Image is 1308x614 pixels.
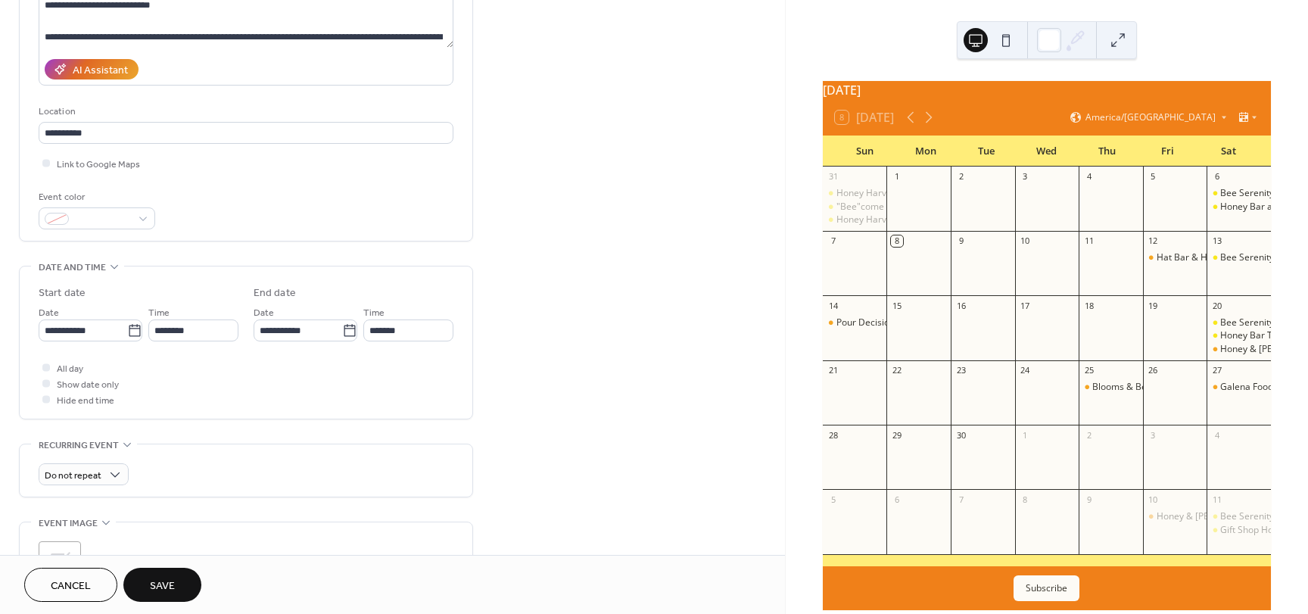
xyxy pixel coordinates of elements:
div: 8 [891,235,902,247]
div: [DATE] [823,81,1271,99]
span: All day [57,361,83,377]
div: "Bee"come a Beekeeper Experience [836,201,989,213]
div: 17 [1020,300,1031,311]
div: 19 [1148,300,1159,311]
div: Honey & Mead Tasting at Eagle Ridge [1207,343,1271,356]
div: Event color [39,189,152,205]
div: End date [254,285,296,301]
div: Honey & Mead Tasting at Eagle Ridge [1143,510,1207,523]
div: Gift Shop Hours [1207,524,1271,537]
span: Time [363,305,385,321]
div: 26 [1148,365,1159,376]
div: 31 [827,171,839,182]
div: 29 [891,429,902,441]
span: Save [150,578,175,594]
div: 24 [1020,365,1031,376]
div: 11 [1211,494,1222,505]
span: America/[GEOGRAPHIC_DATA] [1085,113,1216,122]
div: Sat [1198,136,1259,167]
div: 25 [1083,365,1095,376]
div: Sun [835,136,895,167]
div: Honey Harvest- From Frame to Bottle [836,213,994,226]
div: 9 [1083,494,1095,505]
div: 6 [1211,171,1222,182]
div: Bee Serenity: Apiary Relaxation & Honey Bar Tasting [1207,316,1271,329]
div: 12 [1148,235,1159,247]
div: Blooms & Bees: A Sweet Night Out [1079,381,1143,394]
span: Time [148,305,170,321]
span: Date [39,305,59,321]
div: 20 [1211,300,1222,311]
div: 30 [955,429,967,441]
div: 2 [1083,429,1095,441]
div: Bee Serenity: Apiary Relaxation & Honey Bar Tasting [1207,251,1271,264]
div: 5 [1148,171,1159,182]
button: AI Assistant [45,59,139,79]
div: 5 [827,494,839,505]
span: Date [254,305,274,321]
div: 16 [955,300,967,311]
button: Save [123,568,201,602]
div: 13 [1211,235,1222,247]
div: Honey Bar Tasting & Gift Shop Hours [1207,329,1271,342]
div: 1 [891,171,902,182]
div: 3 [1020,171,1031,182]
div: 4 [1083,171,1095,182]
div: Location [39,104,450,120]
span: Cancel [51,578,91,594]
div: ; [39,541,81,584]
div: Thu [1077,136,1138,167]
div: 10 [1148,494,1159,505]
div: 15 [891,300,902,311]
div: 10 [1020,235,1031,247]
div: 8 [1020,494,1031,505]
div: 14 [827,300,839,311]
div: Bee Serenity: Apiary Relaxation & Honey Bar Tasting [1207,187,1271,200]
div: 7 [827,235,839,247]
div: Honey Harvest- From Frame to Bottle [823,213,887,226]
button: Cancel [24,568,117,602]
div: Wed [1017,136,1077,167]
div: Pour Decisions & Sweet Addictions [836,316,983,329]
div: 3 [1148,429,1159,441]
button: Subscribe [1014,575,1079,601]
div: Hat Bar & Honey Bar Event [1143,251,1207,264]
div: AI Assistant [73,63,128,79]
div: Mon [895,136,956,167]
div: 27 [1211,365,1222,376]
div: Honey Bar and Store Hours [1207,201,1271,213]
div: Honey Harvest- From Frame to Bottle [823,187,887,200]
div: 18 [1083,300,1095,311]
div: 2 [955,171,967,182]
div: 4 [1211,429,1222,441]
div: Galena Foodie Adventure [1207,381,1271,394]
div: Pour Decisions & Sweet Addictions [823,316,887,329]
div: Hat Bar & Honey Bar Event [1157,251,1271,264]
div: 22 [891,365,902,376]
span: Event image [39,516,98,531]
div: Gift Shop Hours [1220,524,1287,537]
div: 1 [1020,429,1031,441]
span: Do not repeat [45,467,101,485]
div: Fri [1138,136,1198,167]
div: Tue [956,136,1017,167]
div: 11 [1083,235,1095,247]
div: 23 [955,365,967,376]
div: "Bee"come a Beekeeper Experience [823,201,887,213]
span: Date and time [39,260,106,276]
span: Link to Google Maps [57,157,140,173]
div: Start date [39,285,86,301]
div: Honey Harvest- From Frame to Bottle [836,187,994,200]
span: Recurring event [39,438,119,453]
div: Blooms & Bees: A Sweet Night Out [1092,381,1238,394]
div: 28 [827,429,839,441]
div: 7 [955,494,967,505]
div: Bee Serenity: Apiary Relaxation & Honey Bar Tasting [1207,510,1271,523]
div: 21 [827,365,839,376]
div: 9 [955,235,967,247]
div: 6 [891,494,902,505]
span: Hide end time [57,393,114,409]
span: Show date only [57,377,119,393]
